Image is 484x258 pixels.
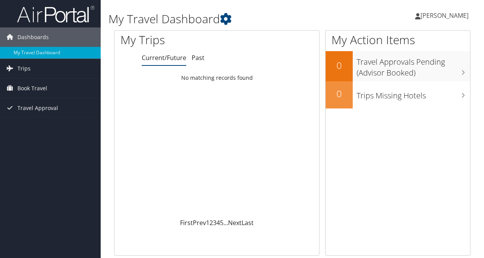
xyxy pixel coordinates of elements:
[115,71,319,85] td: No matching records found
[326,59,353,72] h2: 0
[223,218,228,227] span: …
[357,86,470,101] h3: Trips Missing Hotels
[415,4,476,27] a: [PERSON_NAME]
[17,59,31,78] span: Trips
[17,5,94,23] img: airportal-logo.png
[193,218,206,227] a: Prev
[206,218,209,227] a: 1
[108,11,354,27] h1: My Travel Dashboard
[120,32,228,48] h1: My Trips
[142,53,186,62] a: Current/Future
[420,11,469,20] span: [PERSON_NAME]
[209,218,213,227] a: 2
[17,28,49,47] span: Dashboards
[357,53,470,78] h3: Travel Approvals Pending (Advisor Booked)
[220,218,223,227] a: 5
[213,218,216,227] a: 3
[180,218,193,227] a: First
[17,79,47,98] span: Book Travel
[326,81,470,108] a: 0Trips Missing Hotels
[326,51,470,81] a: 0Travel Approvals Pending (Advisor Booked)
[228,218,242,227] a: Next
[326,32,470,48] h1: My Action Items
[242,218,254,227] a: Last
[192,53,204,62] a: Past
[216,218,220,227] a: 4
[17,98,58,118] span: Travel Approval
[326,87,353,100] h2: 0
